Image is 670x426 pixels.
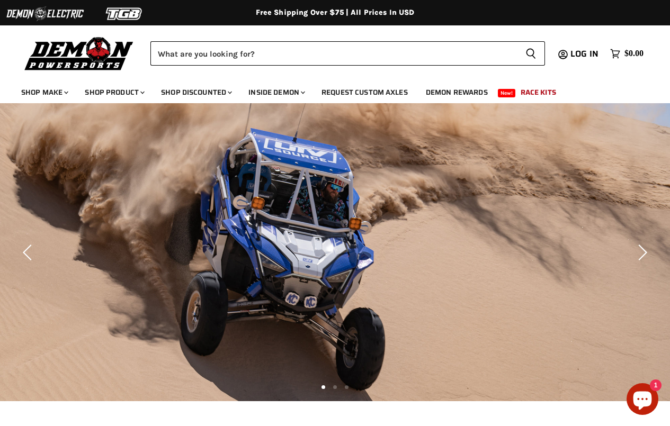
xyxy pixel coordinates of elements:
img: Demon Electric Logo 2 [5,4,85,24]
img: Demon Powersports [21,34,137,72]
inbox-online-store-chat: Shopify online store chat [623,383,662,418]
a: Request Custom Axles [314,81,416,103]
li: Page dot 3 [345,385,349,389]
a: Log in [566,49,605,59]
a: Race Kits [513,81,564,103]
span: New! [498,89,516,97]
a: Shop Make [13,81,75,103]
a: Demon Rewards [418,81,496,103]
button: Next [630,242,651,263]
li: Page dot 2 [333,385,337,389]
ul: Main menu [13,77,641,103]
input: Search [150,41,517,66]
button: Previous [19,242,40,263]
a: Inside Demon [240,81,311,103]
li: Page dot 1 [321,385,325,389]
span: Log in [570,47,598,60]
a: Shop Product [77,81,151,103]
form: Product [150,41,545,66]
button: Search [517,41,545,66]
a: Shop Discounted [153,81,238,103]
img: TGB Logo 2 [85,4,164,24]
span: $0.00 [624,49,644,59]
a: $0.00 [605,46,649,61]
